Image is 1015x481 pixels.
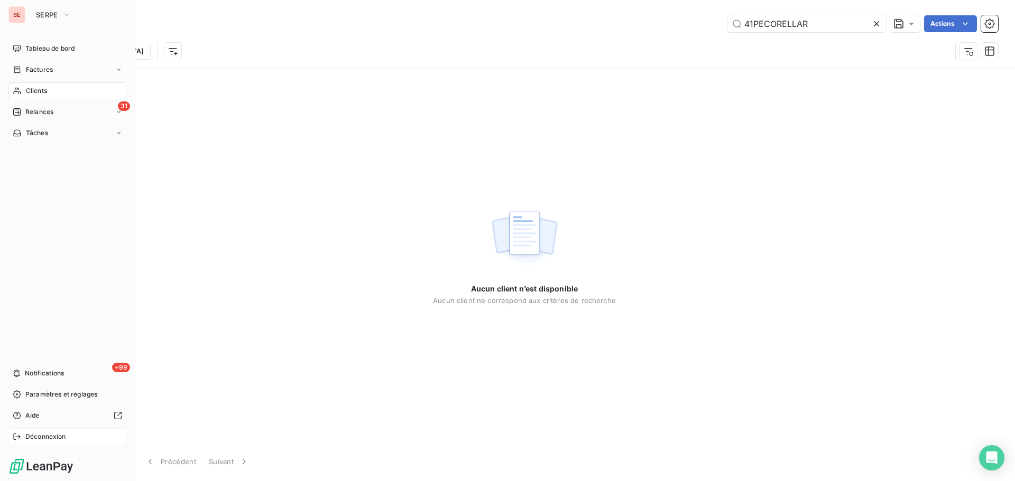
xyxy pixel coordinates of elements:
[25,411,40,420] span: Aide
[36,11,58,19] span: SERPE
[25,44,75,53] span: Tableau de bord
[118,101,130,111] span: 31
[202,450,256,473] button: Suivant
[8,407,126,424] a: Aide
[8,6,25,23] div: SE
[26,65,53,74] span: Factures
[25,432,66,441] span: Déconnexion
[471,284,578,294] span: Aucun client n’est disponible
[8,458,74,475] img: Logo LeanPay
[25,390,97,399] span: Paramètres et réglages
[491,205,558,271] img: empty state
[26,86,47,96] span: Clients
[727,15,886,32] input: Rechercher
[924,15,977,32] button: Actions
[139,450,202,473] button: Précédent
[433,296,616,305] span: Aucun client ne correspond aux critères de recherche
[25,107,53,117] span: Relances
[979,445,1004,470] div: Open Intercom Messenger
[26,128,48,138] span: Tâches
[112,363,130,372] span: +99
[25,369,64,378] span: Notifications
